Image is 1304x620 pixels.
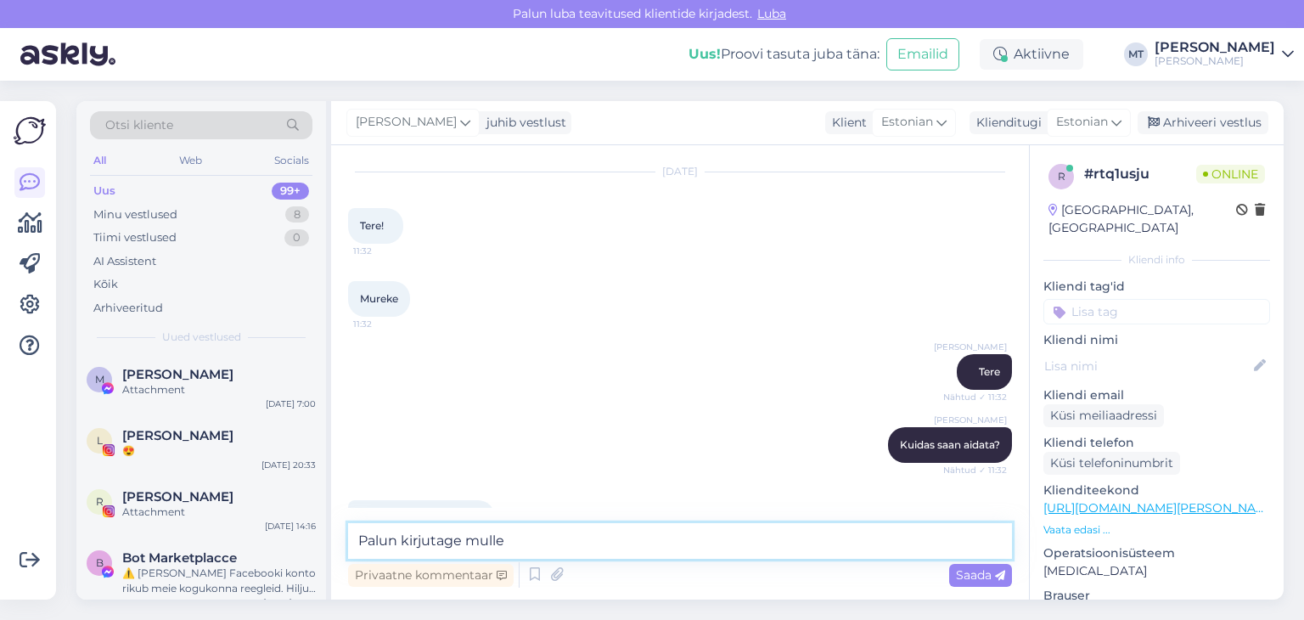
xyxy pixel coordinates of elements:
div: [PERSON_NAME] [1155,41,1275,54]
textarea: Palun kirjutage mulle [348,523,1012,559]
img: Askly Logo [14,115,46,147]
span: 11:32 [353,245,417,257]
span: Tere! [360,219,384,232]
span: Estonian [881,113,933,132]
span: Mureke [360,292,398,305]
span: Leele Lahi [122,428,233,443]
div: 99+ [272,183,309,200]
span: r [1058,170,1065,183]
div: Kõik [93,276,118,293]
div: 😍 [122,443,316,459]
span: Uued vestlused [162,330,241,345]
span: Kuidas saan aidata? [900,438,1000,451]
div: Klienditugi [970,114,1042,132]
span: [PERSON_NAME] [356,113,457,132]
div: Attachment [122,504,316,520]
span: B [96,556,104,569]
span: M [95,373,104,386]
b: Uus! [689,46,721,62]
div: 8 [285,206,309,223]
div: All [90,149,110,172]
p: Klienditeekond [1043,482,1270,499]
span: Mari-Liis Treimut [122,367,233,382]
div: Socials [271,149,312,172]
div: Minu vestlused [93,206,177,223]
span: Online [1196,165,1265,183]
div: Arhiveeritud [93,300,163,317]
p: Operatsioonisüsteem [1043,544,1270,562]
p: Kliendi email [1043,386,1270,404]
div: Arhiveeri vestlus [1138,111,1268,134]
input: Lisa tag [1043,299,1270,324]
a: [URL][DOMAIN_NAME][PERSON_NAME] [1043,500,1278,516]
span: Nähtud ✓ 11:32 [943,464,1007,476]
div: 0 [284,229,309,246]
div: AI Assistent [93,253,156,270]
div: juhib vestlust [480,114,566,132]
span: [PERSON_NAME] [934,414,1007,426]
div: Küsi telefoninumbrit [1043,452,1180,475]
div: Privaatne kommentaar [348,564,514,587]
div: MT [1124,42,1148,66]
div: Web [176,149,205,172]
div: [PERSON_NAME] [1155,54,1275,68]
p: Vaata edasi ... [1043,522,1270,538]
span: Luba [752,6,791,21]
p: Kliendi telefon [1043,434,1270,452]
div: Aktiivne [980,39,1083,70]
div: Uus [93,183,115,200]
div: [DATE] 20:31 [263,596,316,609]
div: Tiimi vestlused [93,229,177,246]
div: Proovi tasuta juba täna: [689,44,880,65]
span: Otsi kliente [105,116,173,134]
span: Bot Marketplacce [122,550,237,566]
input: Lisa nimi [1044,357,1251,375]
div: [GEOGRAPHIC_DATA], [GEOGRAPHIC_DATA] [1048,201,1236,237]
span: L [97,434,103,447]
span: Tere [979,365,1000,378]
span: R [96,495,104,508]
div: [DATE] [348,164,1012,179]
div: [DATE] 14:16 [265,520,316,533]
div: [DATE] 7:00 [266,397,316,410]
p: Kliendi tag'id [1043,278,1270,296]
div: Küsi meiliaadressi [1043,404,1164,427]
div: ⚠️ [PERSON_NAME] Facebooki konto rikub meie kogukonna reegleid. Hiljuti on meie süsteem saanud ka... [122,566,316,596]
a: [PERSON_NAME][PERSON_NAME] [1155,41,1294,68]
div: # rtq1usju [1084,164,1196,184]
span: Robin Hunt [122,489,233,504]
span: Estonian [1056,113,1108,132]
p: [MEDICAL_DATA] [1043,562,1270,580]
span: [PERSON_NAME] [934,341,1007,353]
p: Brauser [1043,587,1270,605]
span: 11:32 [353,318,417,330]
button: Emailid [886,38,959,70]
span: Saada [956,567,1005,583]
div: Attachment [122,382,316,397]
div: [DATE] 20:33 [261,459,316,471]
div: Klient [825,114,867,132]
span: Nähtud ✓ 11:32 [943,391,1007,403]
div: Kliendi info [1043,252,1270,268]
p: Kliendi nimi [1043,331,1270,349]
